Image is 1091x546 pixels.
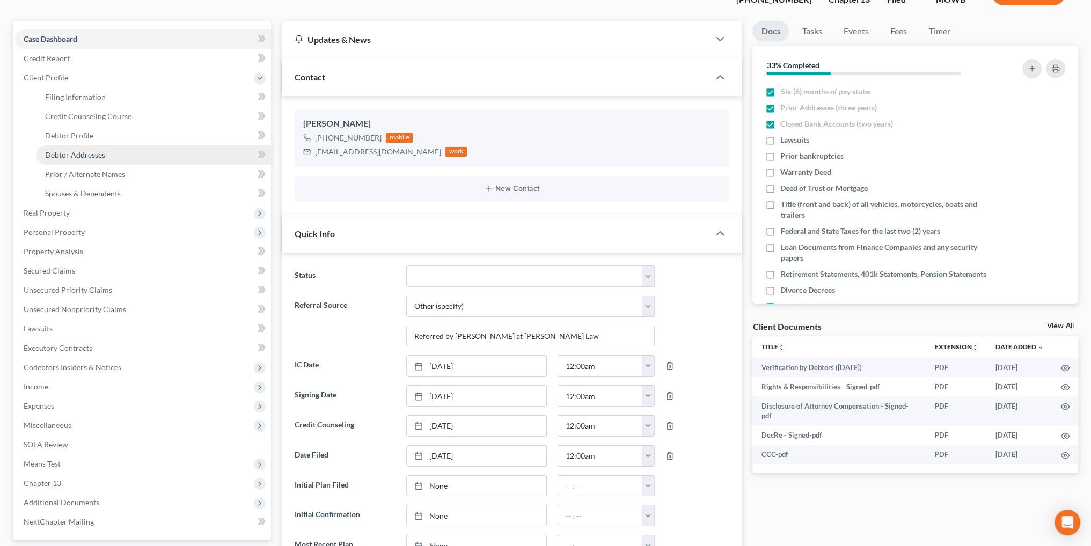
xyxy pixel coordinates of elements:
[45,131,93,140] span: Debtor Profile
[15,49,271,68] a: Credit Report
[558,356,642,376] input: -- : --
[36,165,271,184] a: Prior / Alternate Names
[761,343,784,351] a: Titleunfold_more
[752,396,926,426] td: Disclosure of Attorney Compensation - Signed-pdf
[752,358,926,377] td: Verification by Debtors ([DATE])
[24,478,61,488] span: Chapter 13
[24,247,83,256] span: Property Analysis
[36,145,271,165] a: Debtor Addresses
[752,321,821,332] div: Client Documents
[24,305,126,314] span: Unsecured Nonpriority Claims
[558,386,642,406] input: -- : --
[45,150,105,159] span: Debtor Addresses
[15,300,271,319] a: Unsecured Nonpriority Claims
[15,242,271,261] a: Property Analysis
[15,319,271,338] a: Lawsuits
[780,183,868,194] span: Deed of Trust or Mortgage
[289,265,400,287] label: Status
[987,445,1052,464] td: [DATE]
[1037,344,1044,351] i: expand_more
[752,377,926,396] td: Rights & Responsibilities - Signed-pdf
[926,358,987,377] td: PDF
[36,87,271,107] a: Filing Information
[303,185,720,193] button: New Contact
[407,386,546,406] a: [DATE]
[780,226,940,237] span: Federal and State Taxes for the last two (2) years
[386,133,413,143] div: mobile
[407,326,655,346] input: Other Referral Source
[558,476,642,496] input: -- : --
[780,151,844,161] span: Prior bankruptcies
[926,445,987,464] td: PDF
[752,426,926,445] td: DecRe - Signed-pdf
[780,199,987,220] span: Title (front and back) of all vehicles, motorcycles, boats and trailers
[289,475,400,497] label: Initial Plan Filed
[24,266,75,275] span: Secured Claims
[780,285,835,296] span: Divorce Decrees
[36,184,271,203] a: Spouses & Dependents
[935,343,978,351] a: Extensionunfold_more
[24,208,70,217] span: Real Property
[15,435,271,454] a: SOFA Review
[24,285,112,294] span: Unsecured Priority Claims
[558,446,642,466] input: -- : --
[289,445,400,467] label: Date Filed
[752,21,789,42] a: Docs
[407,416,546,436] a: [DATE]
[24,324,53,333] span: Lawsuits
[558,505,642,526] input: -- : --
[24,382,48,391] span: Income
[303,117,720,130] div: [PERSON_NAME]
[780,301,860,312] span: Copy of Driver's License
[15,338,271,358] a: Executory Contracts
[24,498,99,507] span: Additional Documents
[780,102,877,113] span: Prior Addresses (three years)
[295,228,335,239] span: Quick Info
[780,135,809,145] span: Lawsuits
[315,132,382,143] div: [PHONE_NUMBER]
[778,344,784,351] i: unfold_more
[926,396,987,426] td: PDF
[24,440,68,449] span: SOFA Review
[987,426,1052,445] td: [DATE]
[24,363,121,372] span: Codebtors Insiders & Notices
[558,416,642,436] input: -- : --
[24,34,77,43] span: Case Dashboard
[45,112,131,121] span: Credit Counseling Course
[445,147,467,157] div: work
[24,343,92,352] span: Executory Contracts
[24,54,70,63] span: Credit Report
[24,227,85,237] span: Personal Property
[407,505,546,526] a: None
[972,344,978,351] i: unfold_more
[407,476,546,496] a: None
[780,119,893,129] span: Closed Bank Accounts (two years)
[987,396,1052,426] td: [DATE]
[926,377,987,396] td: PDF
[295,72,325,82] span: Contact
[24,459,61,468] span: Means Test
[995,343,1044,351] a: Date Added expand_more
[295,34,697,45] div: Updates & News
[780,167,831,178] span: Warranty Deed
[289,505,400,526] label: Initial Confirmation
[45,92,106,101] span: Filing Information
[24,517,94,526] span: NextChapter Mailing
[36,126,271,145] a: Debtor Profile
[315,146,441,157] div: [EMAIL_ADDRESS][DOMAIN_NAME]
[36,107,271,126] a: Credit Counseling Course
[766,61,819,70] strong: 33% Completed
[289,415,400,437] label: Credit Counseling
[752,445,926,464] td: CCC-pdf
[15,281,271,300] a: Unsecured Priority Claims
[407,356,546,376] a: [DATE]
[24,73,68,82] span: Client Profile
[780,242,987,263] span: Loan Documents from Finance Companies and any security papers
[987,358,1052,377] td: [DATE]
[289,296,400,347] label: Referral Source
[780,86,869,97] span: Six (6) months of pay stubs
[15,29,271,49] a: Case Dashboard
[289,385,400,407] label: Signing Date
[926,426,987,445] td: PDF
[24,420,71,430] span: Miscellaneous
